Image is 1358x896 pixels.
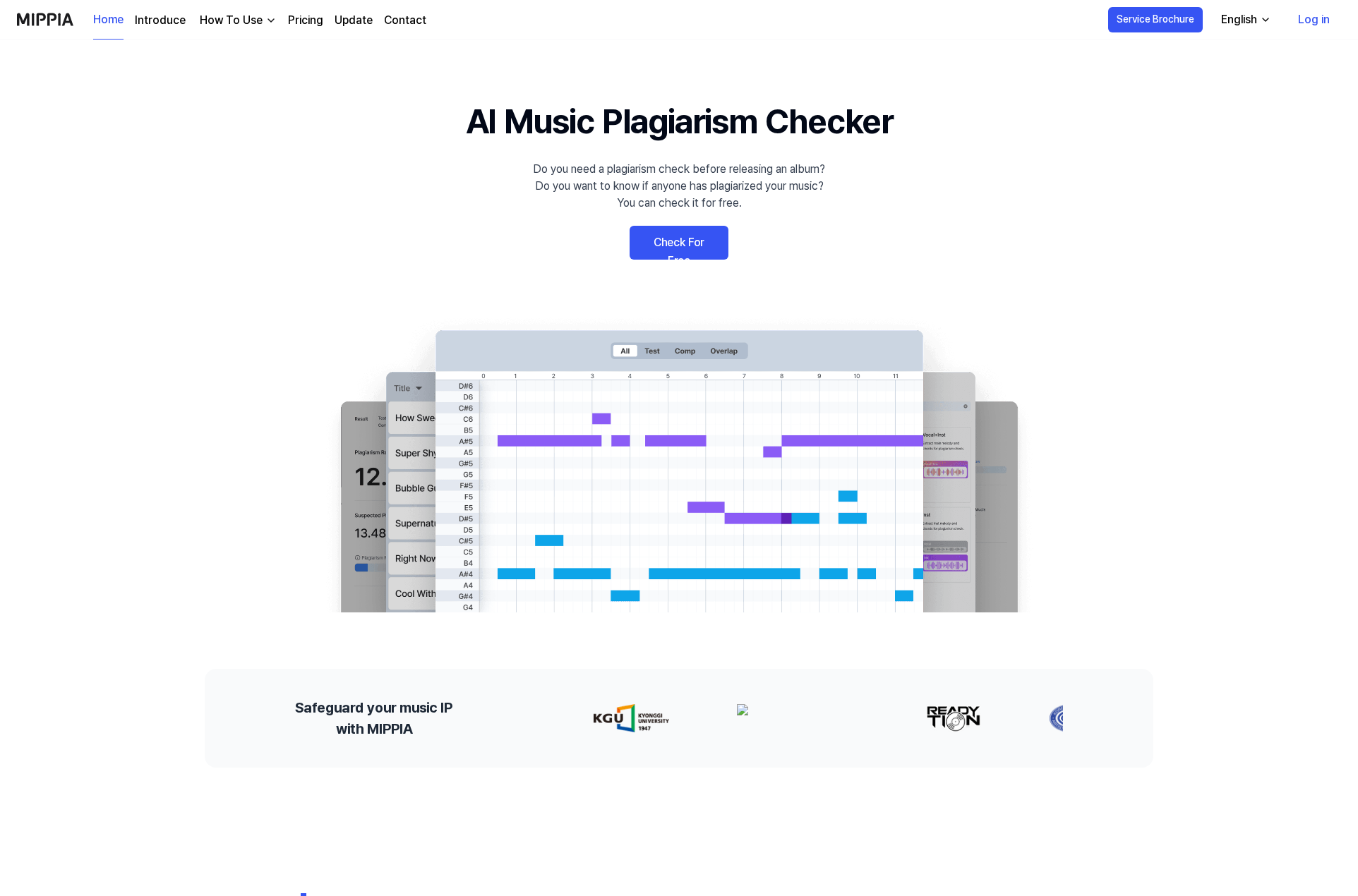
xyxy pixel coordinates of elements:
[1210,6,1280,34] button: English
[533,161,825,212] div: Do you need a plagiarism check before releasing an album? Do you want to know if anyone has plagi...
[135,12,186,29] a: Introduce
[384,12,426,29] a: Contact
[735,704,857,732] img: partner-logo-1
[1108,7,1203,32] button: Service Brochure
[630,226,728,260] a: Check For Free
[312,316,1046,612] img: main Image
[335,12,373,29] a: Update
[1218,11,1260,28] div: English
[1047,704,1091,732] img: partner-logo-3
[466,96,893,147] h1: AI Music Plagiarism Checker
[93,1,124,40] a: Home
[197,12,277,29] button: How To Use
[265,15,277,26] img: down
[925,704,980,732] img: partner-logo-2
[295,697,452,739] h2: Safeguard your music IP with MIPPIA
[197,12,265,29] div: How To Use
[592,704,668,732] img: partner-logo-0
[288,12,323,29] a: Pricing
